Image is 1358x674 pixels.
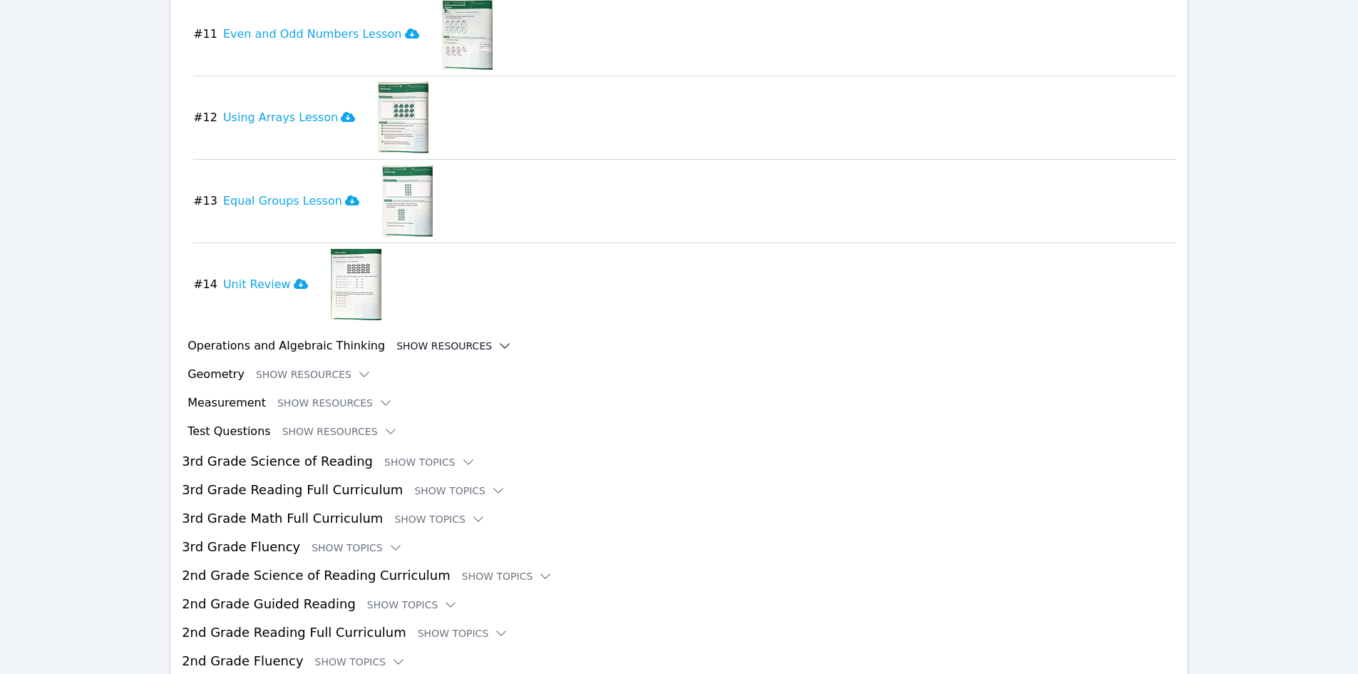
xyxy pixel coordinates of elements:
button: Show Topics [394,512,485,526]
h3: 2nd Grade Reading Full Curriculum [182,623,1176,643]
h3: 3rd Grade Science of Reading [182,451,1176,471]
button: #13Equal Groups Lesson [193,165,371,237]
h3: 2nd Grade Guided Reading [182,594,1176,614]
h3: 2nd Grade Fluency [182,651,1176,671]
button: Show Resources [256,367,371,382]
button: #12Using Arrays Lesson [193,82,366,153]
button: Show Topics [367,598,458,612]
button: Show Resources [277,396,393,410]
h3: Measurement [187,394,266,412]
button: Show Topics [462,569,553,583]
img: Equal Groups Lesson [382,165,433,237]
button: Show Topics [315,655,406,669]
h3: Even and Odd Numbers Lesson [223,26,419,43]
span: # 14 [193,276,217,293]
h3: Unit Review [223,276,308,293]
h3: Geometry [187,366,245,383]
button: Show Topics [384,455,475,469]
button: Show Topics [312,541,403,555]
h3: 2nd Grade Science of Reading Curriculum [182,566,1176,586]
button: Show Topics [418,626,509,640]
h3: 3rd Grade Reading Full Curriculum [182,480,1176,500]
h3: 3rd Grade Math Full Curriculum [182,509,1176,529]
span: # 12 [193,109,217,126]
button: Show Topics [414,484,505,498]
h3: Using Arrays Lesson [223,109,355,126]
h3: Test Questions [187,423,271,440]
button: Show Resources [282,424,398,439]
h3: 3rd Grade Fluency [182,537,1176,557]
h3: Operations and Algebraic Thinking [187,337,385,354]
img: Using Arrays Lesson [378,82,428,153]
span: # 11 [193,26,217,43]
h3: Equal Groups Lesson [223,193,359,210]
button: #14Unit Review [193,249,319,320]
img: Unit Review [331,249,381,320]
span: # 13 [193,193,217,210]
button: Show Resources [396,339,512,353]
